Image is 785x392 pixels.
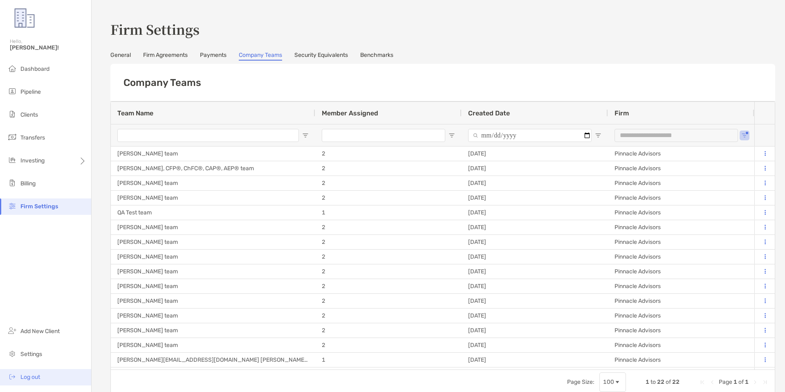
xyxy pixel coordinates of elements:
[315,323,462,338] div: 2
[315,309,462,323] div: 2
[110,52,131,61] a: General
[111,235,315,249] div: [PERSON_NAME] team
[462,205,608,220] div: [DATE]
[20,180,36,187] span: Billing
[200,52,227,61] a: Payments
[608,338,754,352] div: Pinnacle Advisors
[608,279,754,293] div: Pinnacle Advisors
[462,294,608,308] div: [DATE]
[462,309,608,323] div: [DATE]
[719,378,732,385] span: Page
[752,379,758,385] div: Next Page
[462,220,608,234] div: [DATE]
[315,235,462,249] div: 2
[111,367,315,382] div: [EMAIL_ADDRESS][DOMAIN_NAME] team
[608,353,754,367] div: Pinnacle Advisors
[666,378,671,385] span: of
[143,52,188,61] a: Firm Agreements
[672,378,680,385] span: 22
[608,294,754,308] div: Pinnacle Advisors
[315,294,462,308] div: 2
[7,201,17,211] img: firm-settings icon
[315,264,462,279] div: 2
[7,63,17,73] img: dashboard icon
[315,367,462,382] div: 1
[468,109,510,117] span: Created Date
[315,176,462,190] div: 2
[608,250,754,264] div: Pinnacle Advisors
[745,378,749,385] span: 1
[7,86,17,96] img: pipeline icon
[738,378,744,385] span: of
[608,191,754,205] div: Pinnacle Advisors
[315,220,462,234] div: 2
[315,279,462,293] div: 2
[315,353,462,367] div: 1
[567,378,594,385] div: Page Size:
[117,109,153,117] span: Team Name
[7,372,17,381] img: logout icon
[603,378,614,385] div: 100
[111,338,315,352] div: [PERSON_NAME] team
[7,155,17,165] img: investing icon
[111,205,315,220] div: QA Test team
[608,309,754,323] div: Pinnacle Advisors
[7,132,17,142] img: transfers icon
[462,323,608,338] div: [DATE]
[315,205,462,220] div: 1
[20,157,45,164] span: Investing
[315,250,462,264] div: 2
[462,353,608,367] div: [DATE]
[315,191,462,205] div: 2
[462,264,608,279] div: [DATE]
[462,176,608,190] div: [DATE]
[322,129,445,142] input: Member Assigned Filter Input
[462,146,608,161] div: [DATE]
[709,379,715,385] div: Previous Page
[360,52,393,61] a: Benchmarks
[462,279,608,293] div: [DATE]
[741,132,748,139] button: Open Filter Menu
[20,88,41,95] span: Pipeline
[315,146,462,161] div: 2
[322,109,378,117] span: Member Assigned
[111,220,315,234] div: [PERSON_NAME] team
[449,132,455,139] button: Open Filter Menu
[7,349,17,358] img: settings icon
[657,378,664,385] span: 22
[111,323,315,338] div: [PERSON_NAME] team
[608,235,754,249] div: Pinnacle Advisors
[646,378,649,385] span: 1
[10,3,39,33] img: Zoe Logo
[608,176,754,190] div: Pinnacle Advisors
[733,378,737,385] span: 1
[111,279,315,293] div: [PERSON_NAME] team
[462,235,608,249] div: [DATE]
[20,111,38,118] span: Clients
[20,374,40,381] span: Log out
[615,109,629,117] span: Firm
[111,309,315,323] div: [PERSON_NAME] team
[10,44,86,51] span: [PERSON_NAME]!
[608,367,754,382] div: Pinnacle Advisors
[608,220,754,234] div: Pinnacle Advisors
[111,176,315,190] div: [PERSON_NAME] team
[315,161,462,176] div: 2
[462,250,608,264] div: [DATE]
[462,161,608,176] div: [DATE]
[595,132,601,139] button: Open Filter Menu
[20,134,45,141] span: Transfers
[608,146,754,161] div: Pinnacle Advisors
[7,178,17,188] img: billing icon
[110,20,775,38] h3: Firm Settings
[20,328,60,335] span: Add New Client
[111,264,315,279] div: [PERSON_NAME] team
[462,338,608,352] div: [DATE]
[608,205,754,220] div: Pinnacle Advisors
[111,191,315,205] div: [PERSON_NAME] team
[462,191,608,205] div: [DATE]
[302,132,309,139] button: Open Filter Menu
[111,146,315,161] div: [PERSON_NAME] team
[294,52,348,61] a: Security Equivalents
[111,353,315,367] div: [PERSON_NAME][EMAIL_ADDRESS][DOMAIN_NAME] [PERSON_NAME][EMAIL_ADDRESS][DOMAIN_NAME] team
